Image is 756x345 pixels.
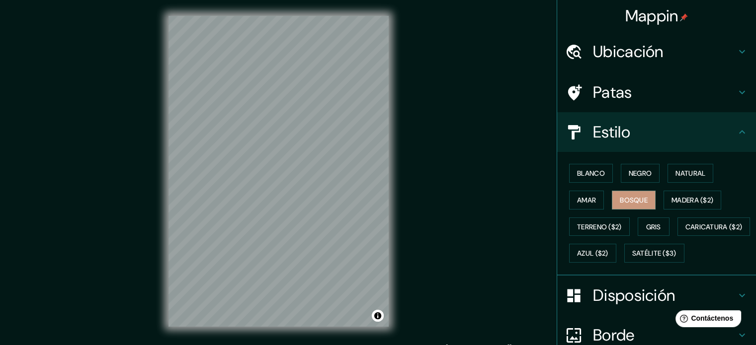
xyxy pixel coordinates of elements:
font: Terreno ($2) [577,222,622,231]
img: pin-icon.png [680,13,688,21]
div: Patas [557,72,756,112]
font: Ubicación [593,41,664,62]
font: Negro [629,169,652,178]
button: Natural [668,164,713,183]
font: Azul ($2) [577,249,608,258]
font: Bosque [620,196,648,205]
font: Mappin [625,5,678,26]
button: Terreno ($2) [569,217,630,236]
font: Caricatura ($2) [685,222,743,231]
canvas: Mapa [168,16,389,327]
font: Blanco [577,169,605,178]
div: Ubicación [557,32,756,71]
button: Bosque [612,191,656,209]
button: Azul ($2) [569,244,616,263]
button: Activar o desactivar atribución [372,310,384,322]
iframe: Lanzador de widgets de ayuda [668,306,745,334]
button: Madera ($2) [664,191,721,209]
button: Satélite ($3) [624,244,684,263]
div: Disposición [557,276,756,315]
font: Satélite ($3) [632,249,676,258]
div: Estilo [557,112,756,152]
font: Disposición [593,285,675,306]
button: Caricatura ($2) [677,217,751,236]
font: Madera ($2) [672,196,713,205]
font: Amar [577,196,596,205]
button: Negro [621,164,660,183]
font: Gris [646,222,661,231]
font: Estilo [593,122,630,142]
font: Patas [593,82,632,103]
button: Gris [638,217,670,236]
button: Blanco [569,164,613,183]
button: Amar [569,191,604,209]
font: Natural [675,169,705,178]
